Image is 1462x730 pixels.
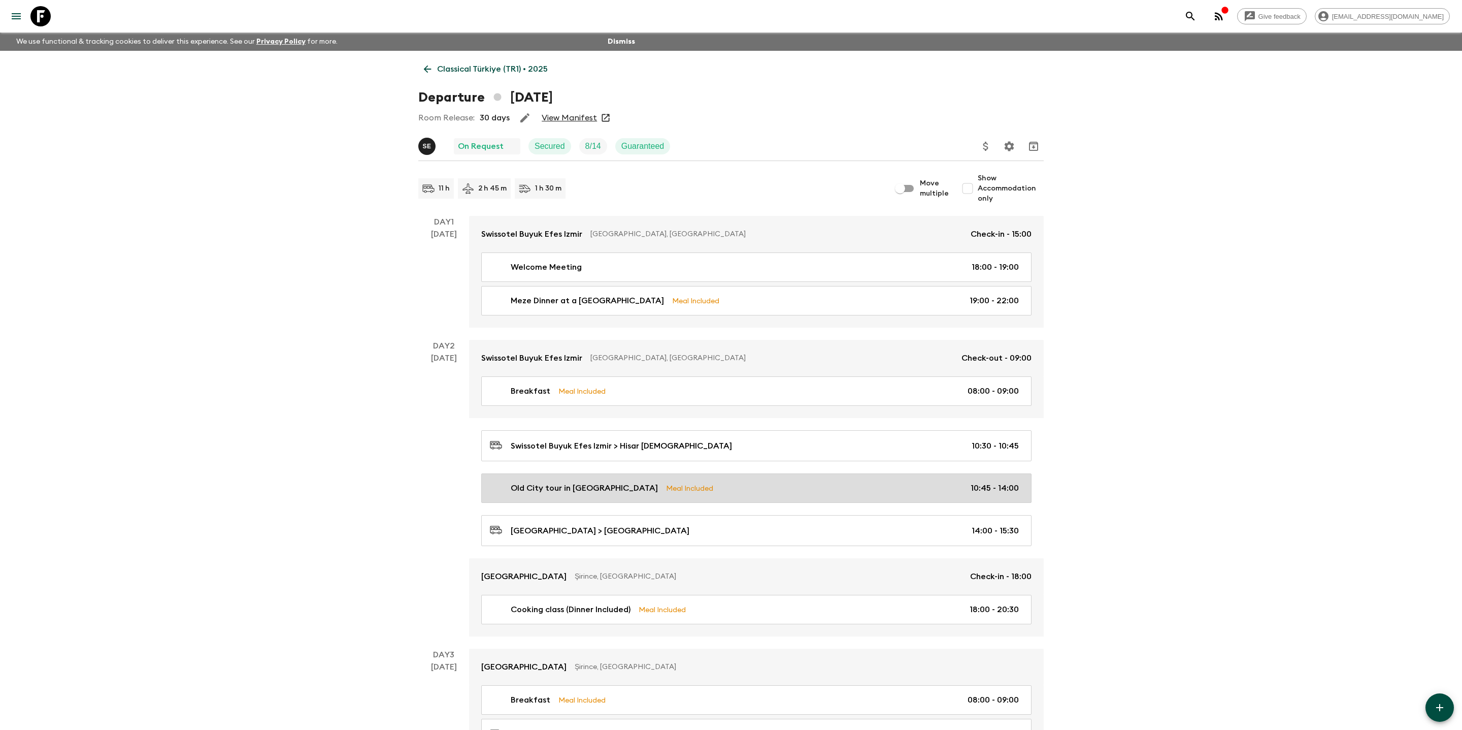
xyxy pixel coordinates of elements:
button: SE [418,138,438,155]
p: Meal Included [639,604,686,615]
p: 18:00 - 20:30 [970,604,1019,616]
span: Süleyman Erköse [418,141,438,149]
p: Secured [535,140,565,152]
span: Show Accommodation only [978,173,1044,204]
p: Classical Türkiye (TR1) • 2025 [437,63,548,75]
button: search adventures [1180,6,1201,26]
p: Welcome Meeting [511,261,582,273]
p: Swissotel Buyuk Efes Izmir [481,228,582,240]
p: [GEOGRAPHIC_DATA], [GEOGRAPHIC_DATA] [590,353,953,363]
a: Swissotel Buyuk Efes Izmir > Hisar [DEMOGRAPHIC_DATA]10:30 - 10:45 [481,430,1032,461]
button: menu [6,6,26,26]
a: Privacy Policy [256,38,306,45]
a: Give feedback [1237,8,1307,24]
p: 8 / 14 [585,140,601,152]
p: Meal Included [558,386,606,397]
a: [GEOGRAPHIC_DATA] > [GEOGRAPHIC_DATA]14:00 - 15:30 [481,515,1032,546]
div: Secured [528,138,571,154]
a: BreakfastMeal Included08:00 - 09:00 [481,376,1032,406]
p: [GEOGRAPHIC_DATA] [481,570,567,583]
p: Meal Included [666,483,713,494]
p: 10:45 - 14:00 [971,482,1019,494]
span: Move multiple [920,178,949,199]
p: We use functional & tracking cookies to deliver this experience. See our for more. [12,33,342,51]
p: Meze Dinner at a [GEOGRAPHIC_DATA] [511,295,664,307]
p: Breakfast [511,694,550,706]
p: Day 1 [418,216,469,228]
p: Swissotel Buyuk Efes Izmir > Hisar [DEMOGRAPHIC_DATA] [511,440,732,452]
a: BreakfastMeal Included08:00 - 09:00 [481,685,1032,715]
p: 08:00 - 09:00 [968,385,1019,397]
p: Breakfast [511,385,550,397]
p: 10:30 - 10:45 [972,440,1019,452]
h1: Departure [DATE] [418,87,553,108]
p: 19:00 - 22:00 [970,295,1019,307]
p: Meal Included [558,694,606,706]
button: Archive (Completed, Cancelled or Unsynced Departures only) [1023,136,1044,156]
p: 30 days [480,112,510,124]
button: Dismiss [605,35,638,49]
p: Meal Included [672,295,719,306]
a: [GEOGRAPHIC_DATA]Şirince, [GEOGRAPHIC_DATA]Check-in - 18:00 [469,558,1044,595]
a: Meze Dinner at a [GEOGRAPHIC_DATA]Meal Included19:00 - 22:00 [481,286,1032,315]
button: Update Price, Early Bird Discount and Costs [976,136,996,156]
p: 08:00 - 09:00 [968,694,1019,706]
p: 2 h 45 m [478,183,507,194]
p: [GEOGRAPHIC_DATA], [GEOGRAPHIC_DATA] [590,229,962,239]
a: Old City tour in [GEOGRAPHIC_DATA]Meal Included10:45 - 14:00 [481,473,1032,503]
a: Classical Türkiye (TR1) • 2025 [418,59,553,79]
p: Day 2 [418,340,469,352]
div: [DATE] [431,228,457,328]
p: Check-in - 15:00 [971,228,1032,240]
a: View Manifest [542,113,597,123]
span: [EMAIL_ADDRESS][DOMAIN_NAME] [1326,13,1449,20]
div: [DATE] [431,352,457,637]
a: Swissotel Buyuk Efes Izmir[GEOGRAPHIC_DATA], [GEOGRAPHIC_DATA]Check-out - 09:00 [469,340,1044,376]
p: Check-in - 18:00 [970,570,1032,583]
p: On Request [458,140,504,152]
p: [GEOGRAPHIC_DATA] > [GEOGRAPHIC_DATA] [511,525,689,537]
p: Şirince, [GEOGRAPHIC_DATA] [575,662,1023,672]
p: S E [422,142,431,150]
p: Day 3 [418,649,469,661]
p: Şirince, [GEOGRAPHIC_DATA] [575,572,962,582]
span: Give feedback [1253,13,1306,20]
a: Welcome Meeting18:00 - 19:00 [481,252,1032,282]
a: Swissotel Buyuk Efes Izmir[GEOGRAPHIC_DATA], [GEOGRAPHIC_DATA]Check-in - 15:00 [469,216,1044,252]
p: 18:00 - 19:00 [972,261,1019,273]
button: Settings [999,136,1019,156]
p: 1 h 30 m [535,183,561,194]
p: 14:00 - 15:30 [972,525,1019,537]
a: Cooking class (Dinner Included)Meal Included18:00 - 20:30 [481,595,1032,624]
div: Trip Fill [579,138,607,154]
p: 11 h [439,183,450,194]
p: Swissotel Buyuk Efes Izmir [481,352,582,364]
p: Room Release: [418,112,475,124]
p: Old City tour in [GEOGRAPHIC_DATA] [511,482,658,494]
p: Cooking class (Dinner Included) [511,604,630,616]
a: [GEOGRAPHIC_DATA]Şirince, [GEOGRAPHIC_DATA] [469,649,1044,685]
div: [EMAIL_ADDRESS][DOMAIN_NAME] [1315,8,1450,24]
p: Check-out - 09:00 [961,352,1032,364]
p: [GEOGRAPHIC_DATA] [481,661,567,673]
p: Guaranteed [621,140,664,152]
